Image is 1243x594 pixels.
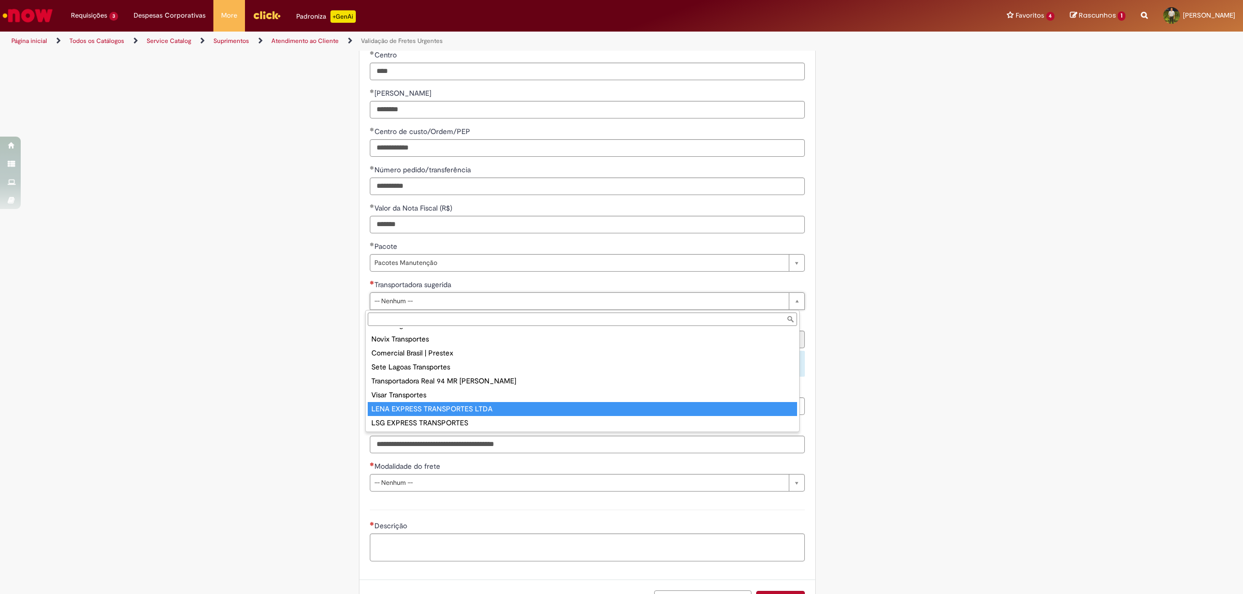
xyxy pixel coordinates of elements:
[368,332,797,346] div: Novix Transportes
[368,402,797,416] div: LENA EXPRESS TRANSPORTES LTDA
[366,328,799,432] ul: Transportadora sugerida
[368,374,797,388] div: Transportadora Real 94 MR [PERSON_NAME]
[368,346,797,360] div: Comercial Brasil | Prestex
[368,360,797,374] div: Sete Lagoas Transportes
[368,388,797,402] div: Visar Transportes
[368,416,797,430] div: LSG EXPRESS TRANSPORTES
